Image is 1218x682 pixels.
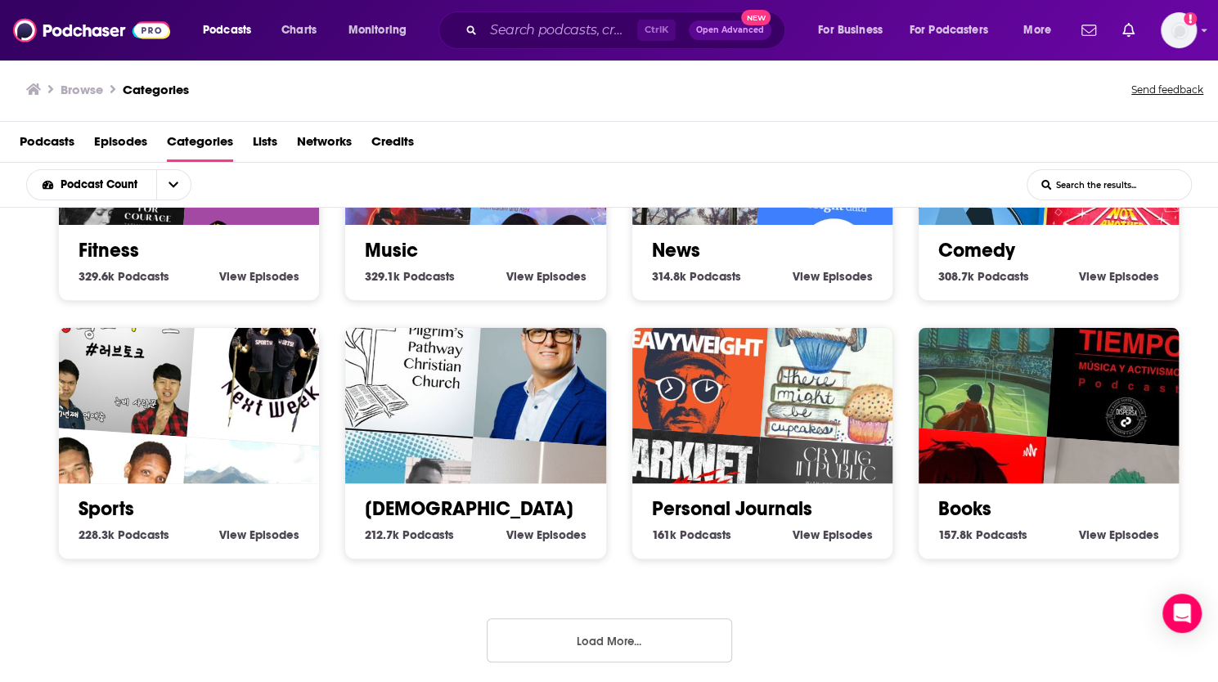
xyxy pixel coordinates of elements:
img: User Profile [1161,12,1197,48]
span: Podcasts [203,19,251,42]
button: open menu [191,17,272,43]
a: View Fitness Episodes [219,269,299,284]
span: Podcast Count [61,179,143,191]
span: Podcasts [976,527,1027,542]
img: Podchaser - Follow, Share and Rate Podcasts [13,15,170,46]
span: View [219,527,246,542]
button: open menu [337,17,428,43]
span: View [1079,527,1106,542]
span: Logged in as WE_Broadcast [1161,12,1197,48]
h2: Choose List sort [26,169,217,200]
span: Podcasts [402,527,454,542]
a: View Sports Episodes [219,527,299,542]
button: Send feedback [1126,79,1208,101]
a: Show notifications dropdown [1116,16,1141,44]
span: Episodes [1109,527,1159,542]
button: open menu [807,17,903,43]
img: There Might Be Cupcakes Podcast [760,281,927,448]
a: 314.8k News Podcasts [652,269,741,284]
svg: Add a profile image [1184,12,1197,25]
span: Podcasts [118,527,169,542]
button: Open AdvancedNew [689,20,771,40]
span: 329.1k [365,269,400,284]
a: 329.6k Fitness Podcasts [79,269,169,284]
button: open menu [899,17,1012,43]
a: 161k Personal Journals Podcasts [652,527,731,542]
span: 212.7k [365,527,399,542]
button: open menu [156,170,191,200]
img: Better Luck Next Week [187,281,353,448]
a: View Personal Journals Episodes [793,527,873,542]
a: View Music Episodes [506,269,587,284]
a: 212.7k [DEMOGRAPHIC_DATA] Podcasts [365,527,454,542]
span: 161k [652,527,676,542]
a: 308.7k Comedy Podcasts [938,269,1029,284]
a: Charts [271,17,326,43]
span: Episodes [249,527,299,542]
h3: Browse [61,82,103,97]
button: Load More... [487,618,732,662]
a: Networks [297,128,352,162]
img: Rediscover the Gospel [474,281,640,448]
span: Episodes [1109,269,1159,284]
a: Credits [371,128,414,162]
span: Podcasts [680,527,731,542]
span: Charts [281,19,317,42]
span: View [1079,269,1106,284]
span: 228.3k [79,527,115,542]
div: Search podcasts, credits, & more... [454,11,801,49]
span: Podcasts [118,269,169,284]
span: New [741,10,771,25]
img: [용광로 라이브] 러브토크 [31,270,198,437]
a: Music [365,238,418,262]
a: View News Episodes [793,269,873,284]
span: Podcasts [403,269,455,284]
span: Episodes [823,269,873,284]
a: Comedy [938,238,1015,262]
button: Show profile menu [1161,12,1197,48]
a: 329.1k Music Podcasts [365,269,455,284]
a: Episodes [94,128,147,162]
a: Lists [253,128,277,162]
a: View Books Episodes [1079,527,1159,542]
span: View [793,527,820,542]
a: Categories [123,82,189,97]
span: For Podcasters [910,19,988,42]
span: 308.7k [938,269,974,284]
a: Books [938,496,991,521]
img: Cap 11 H.P. e la pietra filosofale [891,270,1058,437]
span: 157.8k [938,527,973,542]
a: [DEMOGRAPHIC_DATA] [365,496,573,521]
button: open menu [1012,17,1072,43]
input: Search podcasts, credits, & more... [483,17,637,43]
a: 157.8k Books Podcasts [938,527,1027,542]
a: 228.3k Sports Podcasts [79,527,169,542]
span: For Business [818,19,883,42]
img: Fuera De Tiempo Musica y Activismo [1046,281,1213,448]
span: More [1023,19,1051,42]
span: View [506,527,533,542]
a: Sports [79,496,134,521]
a: Categories [167,128,233,162]
img: Pilgrim's Pathway Ministries [317,270,484,437]
a: View Comedy Episodes [1079,269,1159,284]
span: Podcasts [690,269,741,284]
img: Heavyweight [604,270,771,437]
span: Episodes [823,527,873,542]
span: Episodes [537,269,587,284]
span: Podcasts [978,269,1029,284]
a: Podcasts [20,128,74,162]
